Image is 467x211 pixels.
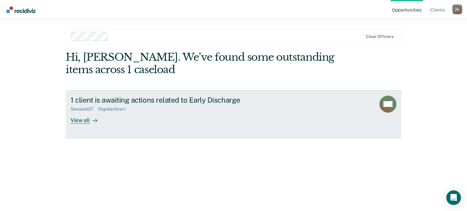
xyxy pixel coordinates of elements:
div: 1 client is awaiting actions related to Early Discharge [71,96,284,104]
div: Eligible Now : 1 [98,107,130,112]
div: View all [71,112,105,124]
div: Clear officers [366,34,394,39]
div: Open Intercom Messenger [446,190,461,205]
a: 1 client is awaiting actions related to Early DischargeSnoozed:27Eligible Now:1View all [66,90,401,138]
div: J W [452,5,462,14]
button: Profile dropdown button [452,5,462,14]
div: Hi, [PERSON_NAME]. We’ve found some outstanding items across 1 caseload [66,51,334,76]
img: Recidiviz [6,6,36,13]
div: Snoozed : 27 [71,107,98,112]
